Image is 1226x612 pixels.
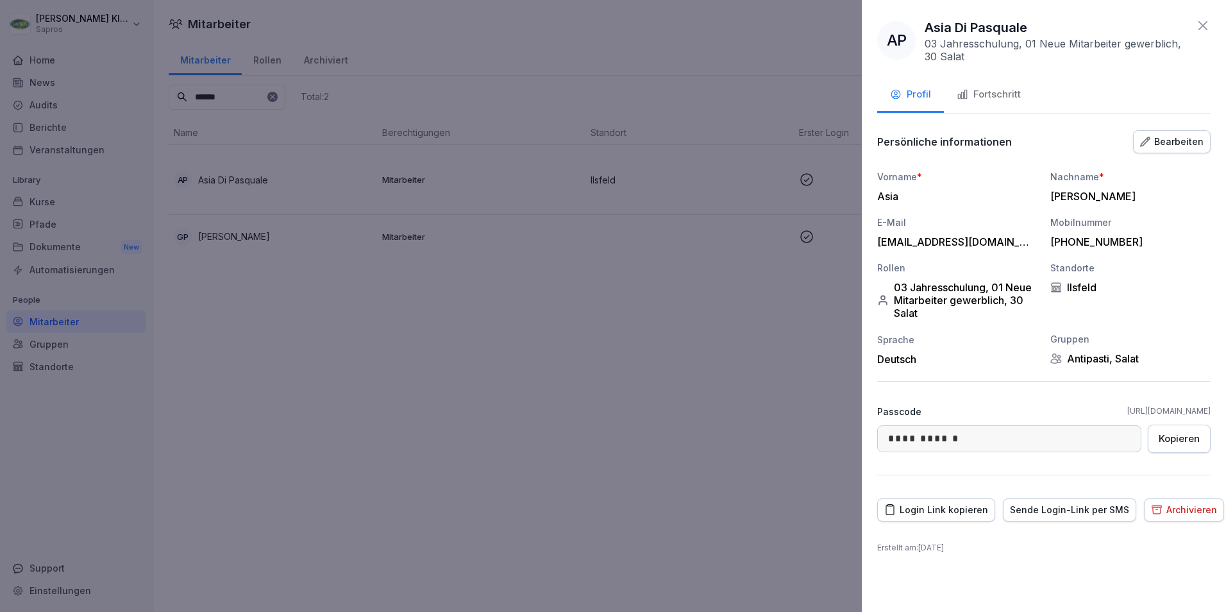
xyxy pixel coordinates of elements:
p: Erstellt am : [DATE] [877,542,1211,554]
div: [PERSON_NAME] [1050,190,1204,203]
div: Fortschritt [957,87,1021,102]
div: Login Link kopieren [884,503,988,517]
div: Mobilnummer [1050,216,1211,229]
div: Deutsch [877,353,1037,366]
a: [URL][DOMAIN_NAME] [1127,405,1211,417]
div: Archivieren [1151,503,1217,517]
button: Login Link kopieren [877,498,995,522]
div: Standorte [1050,261,1211,275]
p: Passcode [877,405,921,418]
p: Asia Di Pasquale [925,18,1027,37]
button: Profil [877,78,944,113]
div: [PHONE_NUMBER] [1050,235,1204,248]
button: Sende Login-Link per SMS [1003,498,1136,522]
p: Persönliche informationen [877,135,1012,148]
button: Fortschritt [944,78,1034,113]
div: Kopieren [1159,432,1200,446]
div: Nachname [1050,170,1211,183]
div: Ilsfeld [1050,281,1211,294]
div: [EMAIL_ADDRESS][DOMAIN_NAME] [877,235,1031,248]
button: Kopieren [1148,425,1211,453]
div: Vorname [877,170,1037,183]
div: Gruppen [1050,332,1211,346]
button: Archivieren [1144,498,1224,522]
div: 03 Jahresschulung, 01 Neue Mitarbeiter gewerblich, 30 Salat [877,281,1037,319]
div: AP [877,21,916,60]
div: Antipasti, Salat [1050,352,1211,365]
div: Sprache [877,333,1037,346]
button: Bearbeiten [1133,130,1211,153]
p: 03 Jahresschulung, 01 Neue Mitarbeiter gewerblich, 30 Salat [925,37,1189,63]
div: E-Mail [877,216,1037,229]
div: Bearbeiten [1140,135,1204,149]
div: Profil [890,87,931,102]
div: Asia [877,190,1031,203]
div: Sende Login-Link per SMS [1010,503,1129,517]
div: Rollen [877,261,1037,275]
